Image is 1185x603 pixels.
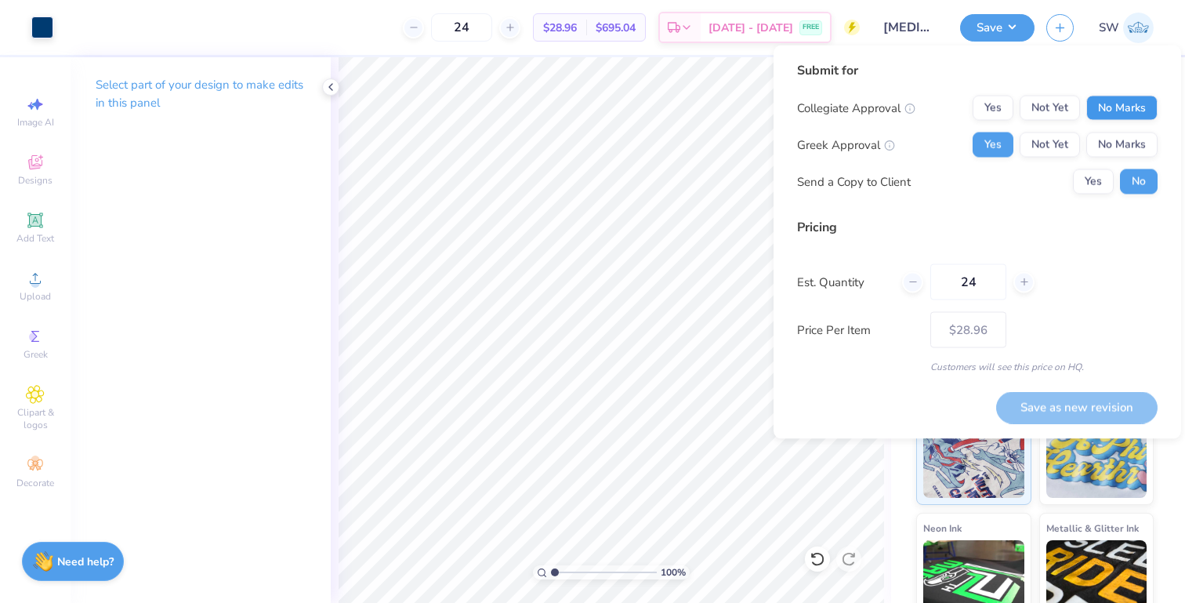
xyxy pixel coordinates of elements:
span: Upload [20,290,51,303]
span: FREE [803,22,819,33]
strong: Need help? [57,554,114,569]
img: Standard [923,420,1024,498]
div: Collegiate Approval [797,99,915,117]
div: Send a Copy to Client [797,173,911,191]
img: Puff Ink [1046,420,1147,498]
span: [DATE] - [DATE] [708,20,793,36]
div: Pricing [797,218,1158,237]
button: Not Yet [1020,96,1080,121]
span: Decorate [16,477,54,489]
div: Submit for [797,61,1158,80]
div: Greek Approval [797,136,895,154]
button: Yes [1073,169,1114,194]
button: Not Yet [1020,133,1080,158]
button: No Marks [1086,96,1158,121]
span: $695.04 [596,20,636,36]
span: $28.96 [543,20,577,36]
img: Sarah Weis [1123,13,1154,43]
span: Neon Ink [923,520,962,536]
span: Clipart & logos [8,406,63,431]
span: Add Text [16,232,54,245]
label: Price Per Item [797,321,919,339]
p: Select part of your design to make edits in this panel [96,76,306,112]
input: Untitled Design [872,12,948,43]
button: Yes [973,96,1013,121]
input: – – [431,13,492,42]
span: Image AI [17,116,54,129]
div: Customers will see this price on HQ. [797,360,1158,374]
button: Save [960,14,1035,42]
label: Est. Quantity [797,273,890,291]
span: 100 % [661,565,686,579]
span: Metallic & Glitter Ink [1046,520,1139,536]
button: No [1120,169,1158,194]
span: Greek [24,348,48,361]
span: SW [1099,19,1119,37]
a: SW [1099,13,1154,43]
button: No Marks [1086,133,1158,158]
button: Yes [973,133,1013,158]
span: Designs [18,174,53,187]
input: – – [930,264,1006,300]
